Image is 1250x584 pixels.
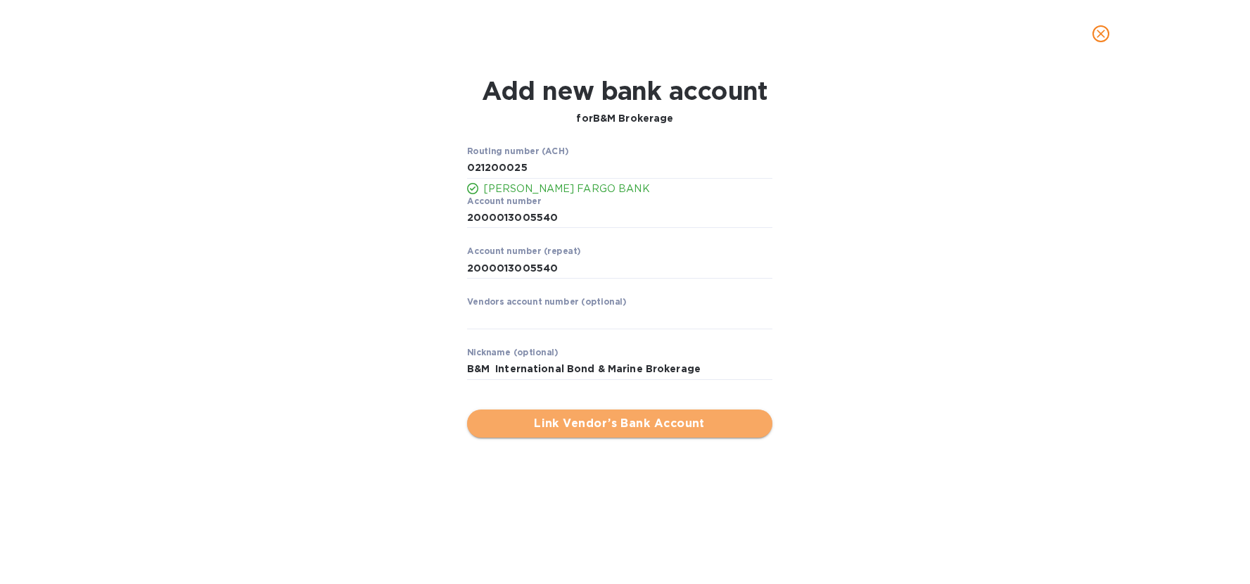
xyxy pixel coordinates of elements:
[467,410,772,438] button: Link Vendor’s Bank Account
[467,147,568,155] label: Routing number (ACH)
[484,182,772,196] p: [PERSON_NAME] FARGO BANK
[467,298,626,307] label: Vendors account number (optional)
[576,113,673,124] b: for B&M Brokerage
[467,248,581,256] label: Account number (repeat)
[1084,17,1118,51] button: close
[482,76,768,106] h1: Add new bank account
[478,415,761,432] span: Link Vendor’s Bank Account
[467,349,559,357] label: Nickname (optional)
[467,197,541,205] label: Account number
